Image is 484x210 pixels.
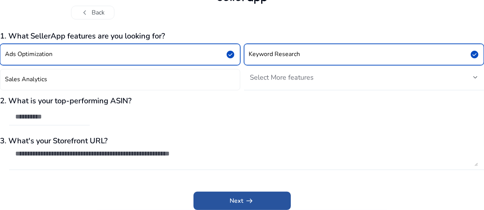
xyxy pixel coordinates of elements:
h4: Ads Optimization [5,51,52,58]
h4: Keyword Research [249,51,300,58]
button: Nextarrow_right_alt [194,192,291,210]
button: chevron_leftBack [71,6,114,19]
h4: Sales Analytics [5,76,47,83]
span: Select More features [250,73,314,82]
span: check_circle [470,50,479,59]
span: arrow_right_alt [245,196,254,205]
span: chevron_left [81,8,90,17]
span: Next [230,196,254,205]
span: check_circle [226,50,235,59]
